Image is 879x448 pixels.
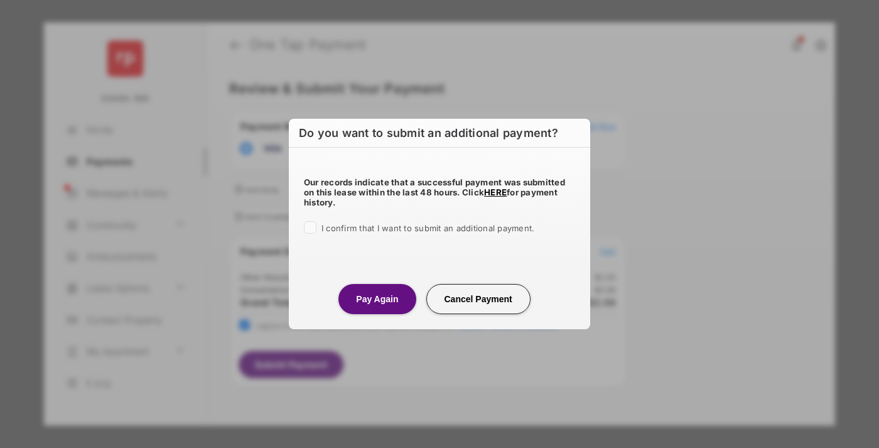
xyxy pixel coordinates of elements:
span: I confirm that I want to submit an additional payment. [321,223,534,233]
h6: Do you want to submit an additional payment? [289,119,590,148]
h5: Our records indicate that a successful payment was submitted on this lease within the last 48 hou... [304,177,575,207]
a: HERE [484,187,507,197]
button: Cancel Payment [426,284,531,314]
button: Pay Again [338,284,416,314]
